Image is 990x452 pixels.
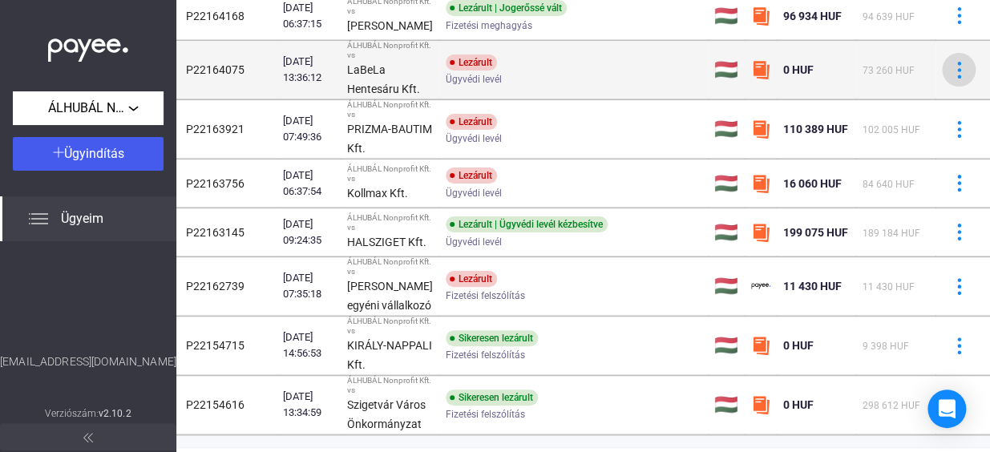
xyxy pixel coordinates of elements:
img: szamlazzhu-mini [751,119,770,139]
td: 🇭🇺 [708,41,745,99]
span: Fizetési felszólítás [446,405,525,424]
img: more-blue [951,121,968,138]
span: ÁLHUBÁL Nonprofit Kft. [48,99,128,118]
td: P22154616 [167,376,277,434]
td: 🇭🇺 [708,376,745,434]
div: ÁLHUBÁL Nonprofit Kft. vs [347,164,433,184]
span: 0 HUF [783,63,814,76]
span: 189 184 HUF [863,228,920,239]
span: 96 934 HUF [783,10,842,22]
strong: Szigetvár Város Önkormányzat [347,398,426,430]
span: Fizetési meghagyás [446,16,532,35]
button: more-blue [942,216,976,249]
div: Lezárult [446,271,497,287]
div: Lezárult [446,54,497,71]
strong: HALSZIGET Kft. [347,236,426,248]
span: 16 060 HUF [783,177,842,190]
div: ÁLHUBÁL Nonprofit Kft. vs [347,41,433,60]
strong: Kollmax Kft. [347,187,408,200]
div: Lezárult | Ügyvédi levél kézbesítve [446,216,608,232]
img: white-payee-white-dot.svg [48,30,128,63]
td: P22154715 [167,317,277,375]
span: 298 612 HUF [863,400,920,411]
button: more-blue [942,269,976,303]
button: Ügyindítás [13,137,164,171]
span: 11 430 HUF [863,281,915,293]
img: more-blue [951,7,968,24]
span: 11 430 HUF [783,280,842,293]
td: 🇭🇺 [708,257,745,316]
div: ÁLHUBÁL Nonprofit Kft. vs [347,376,433,395]
img: szamlazzhu-mini [751,174,770,193]
span: Ügyvédi levél [446,184,502,203]
img: szamlazzhu-mini [751,60,770,79]
img: more-blue [951,278,968,295]
td: P22164075 [167,41,277,99]
strong: [PERSON_NAME] egyéni vállalkozó [347,280,433,312]
td: 🇭🇺 [708,317,745,375]
button: ÁLHUBÁL Nonprofit Kft. [13,91,164,125]
span: 9 398 HUF [863,341,909,352]
div: Lezárult [446,167,497,184]
span: Ügyvédi levél [446,232,502,252]
span: 102 005 HUF [863,124,920,135]
img: plus-white.svg [53,147,64,158]
span: 84 640 HUF [863,179,915,190]
div: [DATE] 13:36:12 [283,54,334,86]
td: P22163921 [167,100,277,159]
div: [DATE] 09:24:35 [283,216,334,248]
span: 110 389 HUF [783,123,848,135]
img: szamlazzhu-mini [751,6,770,26]
div: [DATE] 06:37:54 [283,167,334,200]
span: 73 260 HUF [863,65,915,76]
span: Ügyeim [61,209,103,228]
span: Fizetési felszólítás [446,345,525,365]
button: more-blue [942,112,976,146]
img: more-blue [951,337,968,354]
td: P22163756 [167,159,277,208]
img: szamlazzhu-mini [751,395,770,414]
strong: KIRÁLY-NAPPALI Kft. [347,339,432,371]
strong: [PERSON_NAME] [347,19,433,32]
img: arrow-double-left-grey.svg [83,433,93,442]
button: more-blue [942,167,976,200]
div: ÁLHUBÁL Nonprofit Kft. vs [347,317,433,336]
td: P22163145 [167,208,277,256]
div: Lezárult [446,114,497,130]
img: more-blue [951,175,968,192]
button: more-blue [942,388,976,422]
div: Sikeresen lezárult [446,330,538,346]
img: more-blue [951,224,968,240]
img: list.svg [29,209,48,228]
strong: PRIZMA-BAUTIM Kft. [347,123,432,155]
div: ÁLHUBÁL Nonprofit Kft. vs [347,213,433,232]
span: Ügyvédi levél [446,129,502,148]
div: [DATE] 14:56:53 [283,329,334,361]
span: Ügyindítás [64,146,124,161]
img: szamlazzhu-mini [751,336,770,355]
div: Open Intercom Messenger [927,389,966,428]
td: P22162739 [167,257,277,316]
img: szamlazzhu-mini [751,223,770,242]
td: 🇭🇺 [708,100,745,159]
button: more-blue [942,53,976,87]
td: 🇭🇺 [708,208,745,256]
span: 199 075 HUF [783,226,848,239]
div: [DATE] 07:35:18 [283,270,334,302]
span: 0 HUF [783,398,814,411]
div: [DATE] 07:49:36 [283,113,334,145]
div: ÁLHUBÁL Nonprofit Kft. vs [347,257,433,276]
strong: v2.10.2 [99,408,131,419]
span: 94 639 HUF [863,11,915,22]
span: 0 HUF [783,339,814,352]
td: 🇭🇺 [708,159,745,208]
img: payee-logo [751,276,770,296]
img: more-blue [951,62,968,79]
button: more-blue [942,329,976,362]
div: [DATE] 13:34:59 [283,389,334,421]
strong: LaBeLa Hentesáru Kft. [347,63,420,95]
div: Sikeresen lezárult [446,389,538,406]
span: Ügyvédi levél [446,70,502,89]
div: ÁLHUBÁL Nonprofit Kft. vs [347,100,433,119]
span: Fizetési felszólítás [446,286,525,305]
